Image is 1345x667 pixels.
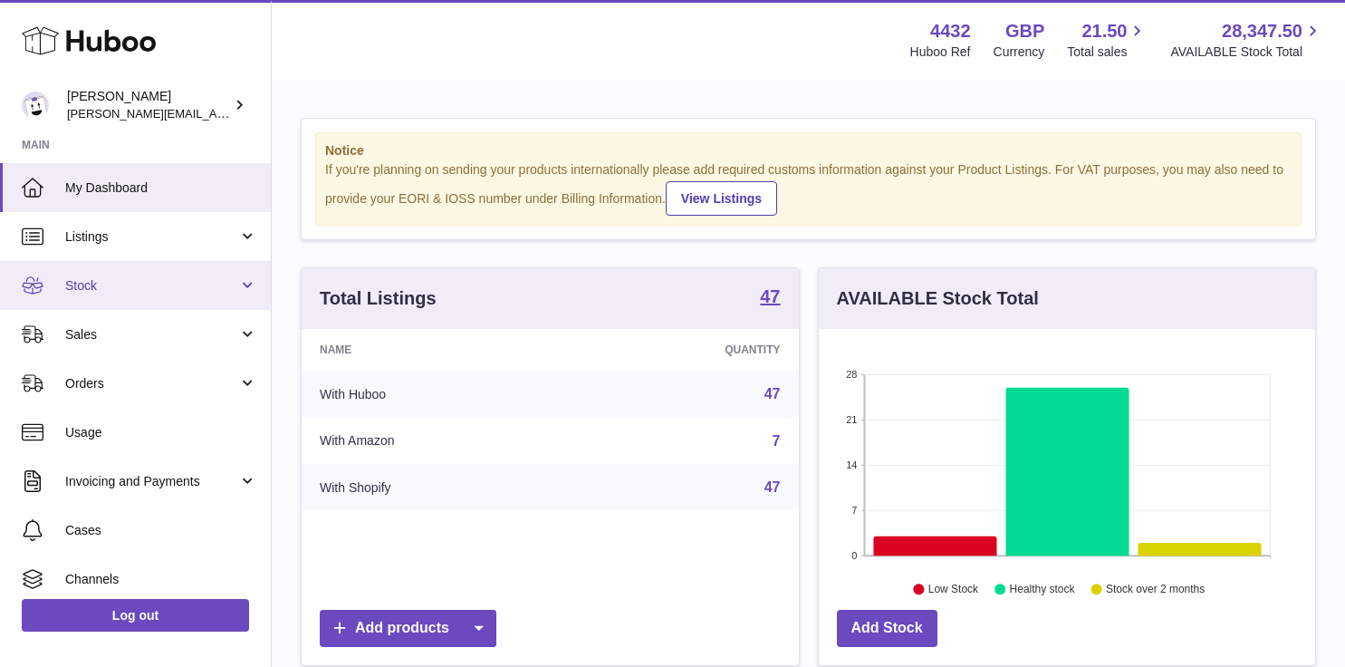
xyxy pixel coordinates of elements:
[302,418,573,465] td: With Amazon
[302,464,573,511] td: With Shopify
[320,286,437,311] h3: Total Listings
[302,371,573,418] td: With Huboo
[1170,43,1323,61] span: AVAILABLE Stock Total
[22,92,49,119] img: akhil@amalachai.com
[846,369,857,380] text: 28
[927,583,978,595] text: Low Stock
[1170,19,1323,61] a: 28,347.50 AVAILABLE Stock Total
[760,287,780,309] a: 47
[764,386,781,401] a: 47
[1067,19,1148,61] a: 21.50 Total sales
[846,459,857,470] text: 14
[851,505,857,516] text: 7
[910,43,971,61] div: Huboo Ref
[67,106,363,121] span: [PERSON_NAME][EMAIL_ADDRESS][DOMAIN_NAME]
[760,287,780,305] strong: 47
[67,88,230,122] div: [PERSON_NAME]
[65,277,238,295] span: Stock
[573,329,798,371] th: Quantity
[320,610,496,647] a: Add products
[65,571,257,588] span: Channels
[65,424,257,441] span: Usage
[65,375,238,392] span: Orders
[325,161,1292,216] div: If you're planning on sending your products internationally please add required customs informati...
[837,610,937,647] a: Add Stock
[65,473,238,490] span: Invoicing and Payments
[930,19,971,43] strong: 4432
[764,479,781,495] a: 47
[1009,583,1075,595] text: Healthy stock
[1067,43,1148,61] span: Total sales
[837,286,1039,311] h3: AVAILABLE Stock Total
[65,228,238,246] span: Listings
[65,179,257,197] span: My Dashboard
[325,142,1292,159] strong: Notice
[773,433,781,449] a: 7
[666,181,777,216] a: View Listings
[1222,19,1302,43] span: 28,347.50
[846,414,857,425] text: 21
[851,550,857,561] text: 0
[1005,19,1044,43] strong: GBP
[65,522,257,539] span: Cases
[65,326,238,343] span: Sales
[1106,583,1205,595] text: Stock over 2 months
[302,329,573,371] th: Name
[1081,19,1127,43] span: 21.50
[22,599,249,632] a: Log out
[994,43,1045,61] div: Currency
